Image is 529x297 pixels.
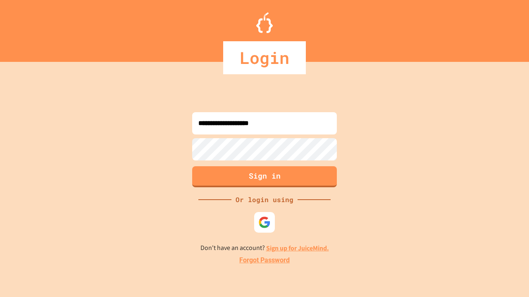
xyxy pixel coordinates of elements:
div: Or login using [231,195,298,205]
a: Sign up for JuiceMind. [266,244,329,252]
button: Sign in [192,166,337,187]
div: Login [223,41,306,74]
img: google-icon.svg [258,216,271,229]
a: Forgot Password [239,255,290,265]
p: Don't have an account? [200,243,329,253]
img: Logo.svg [256,12,273,33]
